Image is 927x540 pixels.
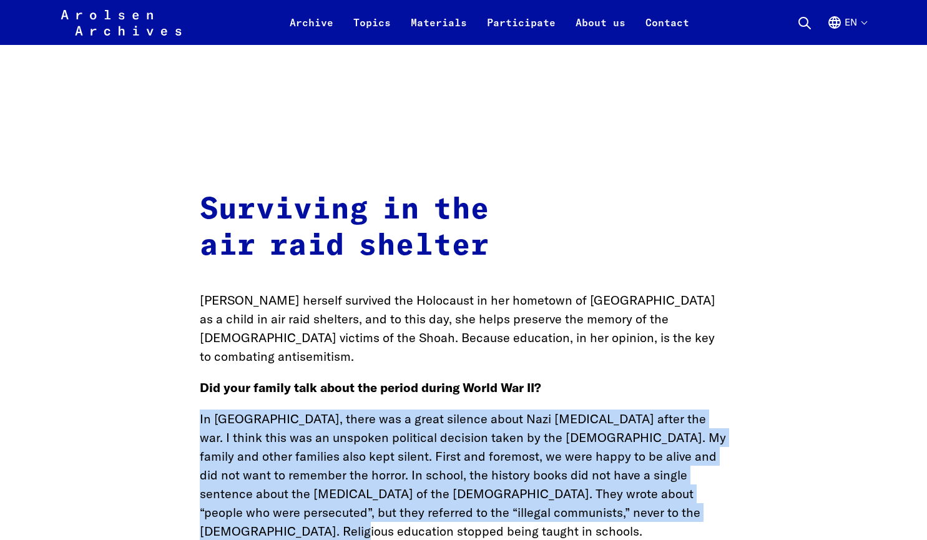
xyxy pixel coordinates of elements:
a: About us [566,15,635,45]
a: Materials [401,15,477,45]
a: Archive [280,15,343,45]
a: Contact [635,15,699,45]
a: Topics [343,15,401,45]
strong: Surviving in the air raid shelter [200,195,489,261]
button: English, language selection [827,15,866,45]
p: [PERSON_NAME] herself survived the Holocaust in her hometown of [GEOGRAPHIC_DATA] as a child in a... [200,291,728,366]
a: Participate [477,15,566,45]
strong: Did your family talk about the period during World War II? [200,380,541,395]
nav: Primary [280,7,699,37]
